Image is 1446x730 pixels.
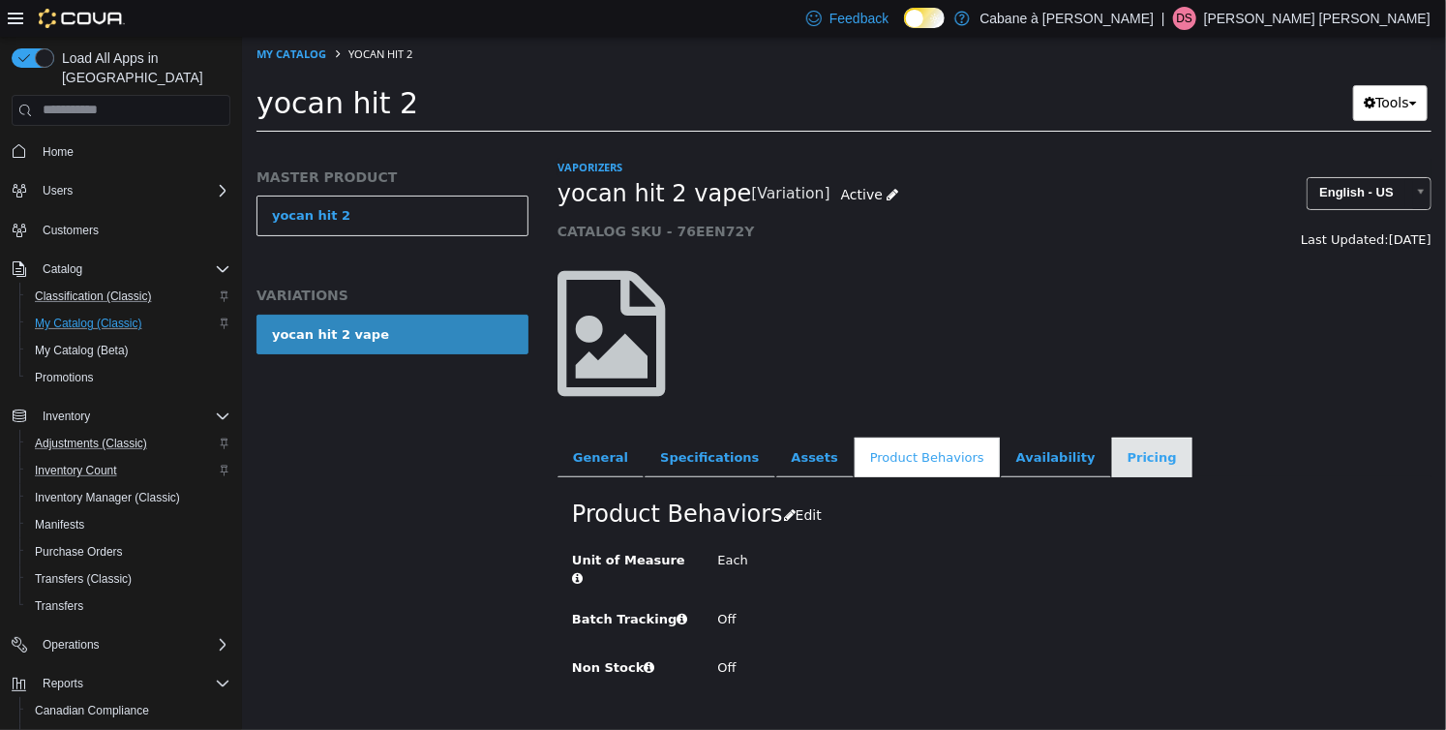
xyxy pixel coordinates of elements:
[43,261,82,277] span: Catalog
[1176,7,1192,30] span: DS
[35,405,98,428] button: Inventory
[27,432,230,455] span: Adjustments (Classic)
[43,183,73,198] span: Users
[43,144,74,160] span: Home
[43,409,90,424] span: Inventory
[613,401,758,441] a: Product Behaviors
[904,28,905,29] span: Dark Mode
[27,312,230,335] span: My Catalog (Classic)
[15,159,286,199] a: yocan hit 2
[27,594,91,618] a: Transfers
[462,615,899,649] div: Off
[27,366,102,389] a: Promotions
[1173,7,1196,30] div: Drake Seguin
[4,631,238,658] button: Operations
[4,137,238,166] button: Home
[4,403,238,430] button: Inventory
[27,459,230,482] span: Inventory Count
[35,571,132,587] span: Transfers (Classic)
[27,486,230,509] span: Inventory Manager (Classic)
[35,672,230,695] span: Reports
[43,223,99,238] span: Customers
[19,593,238,620] button: Transfers
[27,339,230,362] span: My Catalog (Beta)
[316,566,462,593] label: Batch Tracking
[27,366,230,389] span: Promotions
[27,699,157,722] a: Canadian Compliance
[19,283,238,310] button: Classification (Classic)
[19,430,238,457] button: Adjustments (Classic)
[534,401,612,441] a: Assets
[30,289,147,308] div: yocan hit 2 vape
[1161,7,1165,30] p: |
[759,401,869,441] a: Availability
[35,517,84,532] span: Manifests
[27,594,230,618] span: Transfers
[35,343,129,358] span: My Catalog (Beta)
[35,405,230,428] span: Inventory
[15,132,286,149] h5: MASTER PRODUCT
[35,544,123,560] span: Purchase Orders
[462,566,899,600] div: Off
[15,250,286,267] h5: VARIATIONS
[27,540,230,563] span: Purchase Orders
[541,461,590,497] button: Edit
[35,436,147,451] span: Adjustments (Classic)
[1111,48,1186,84] button: Tools
[4,670,238,697] button: Reports
[904,8,945,28] input: Dark Mode
[330,461,884,497] h2: Product Behaviors
[870,401,950,441] a: Pricing
[19,310,238,337] button: My Catalog (Classic)
[27,285,230,308] span: Classification (Classic)
[316,401,402,441] a: General
[316,615,462,641] label: Non Stock
[27,285,160,308] a: Classification (Classic)
[35,703,149,718] span: Canadian Compliance
[316,142,509,172] span: yocan hit 2 vape
[27,540,131,563] a: Purchase Orders
[403,401,532,441] a: Specifications
[35,179,80,202] button: Users
[462,507,899,541] div: Each
[35,139,230,164] span: Home
[43,676,83,691] span: Reports
[19,538,238,565] button: Purchase Orders
[19,484,238,511] button: Inventory Manager (Classic)
[35,289,152,304] span: Classification (Classic)
[106,10,170,24] span: yocan hit 2
[35,316,142,331] span: My Catalog (Classic)
[35,598,83,614] span: Transfers
[35,633,230,656] span: Operations
[1065,140,1190,173] a: English - US
[27,459,125,482] a: Inventory Count
[27,567,230,591] span: Transfers (Classic)
[15,10,84,24] a: My Catalog
[35,370,94,385] span: Promotions
[35,490,180,505] span: Inventory Manager (Classic)
[27,339,136,362] a: My Catalog (Beta)
[35,179,230,202] span: Users
[27,567,139,591] a: Transfers (Classic)
[27,312,150,335] a: My Catalog (Classic)
[19,457,238,484] button: Inventory Count
[19,337,238,364] button: My Catalog (Beta)
[35,258,90,281] button: Catalog
[19,565,238,593] button: Transfers (Classic)
[35,258,230,281] span: Catalog
[19,697,238,724] button: Canadian Compliance
[979,7,1154,30] p: Cabane à [PERSON_NAME]
[1204,7,1431,30] p: [PERSON_NAME] [PERSON_NAME]
[35,633,107,656] button: Operations
[54,48,230,87] span: Load All Apps in [GEOGRAPHIC_DATA]
[35,463,117,478] span: Inventory Count
[27,699,230,722] span: Canadian Compliance
[1066,141,1163,171] span: English - US
[15,49,176,83] span: yocan hit 2
[829,9,889,28] span: Feedback
[19,511,238,538] button: Manifests
[599,150,641,166] span: Active
[1059,196,1147,210] span: Last Updated:
[27,513,92,536] a: Manifests
[39,9,125,28] img: Cova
